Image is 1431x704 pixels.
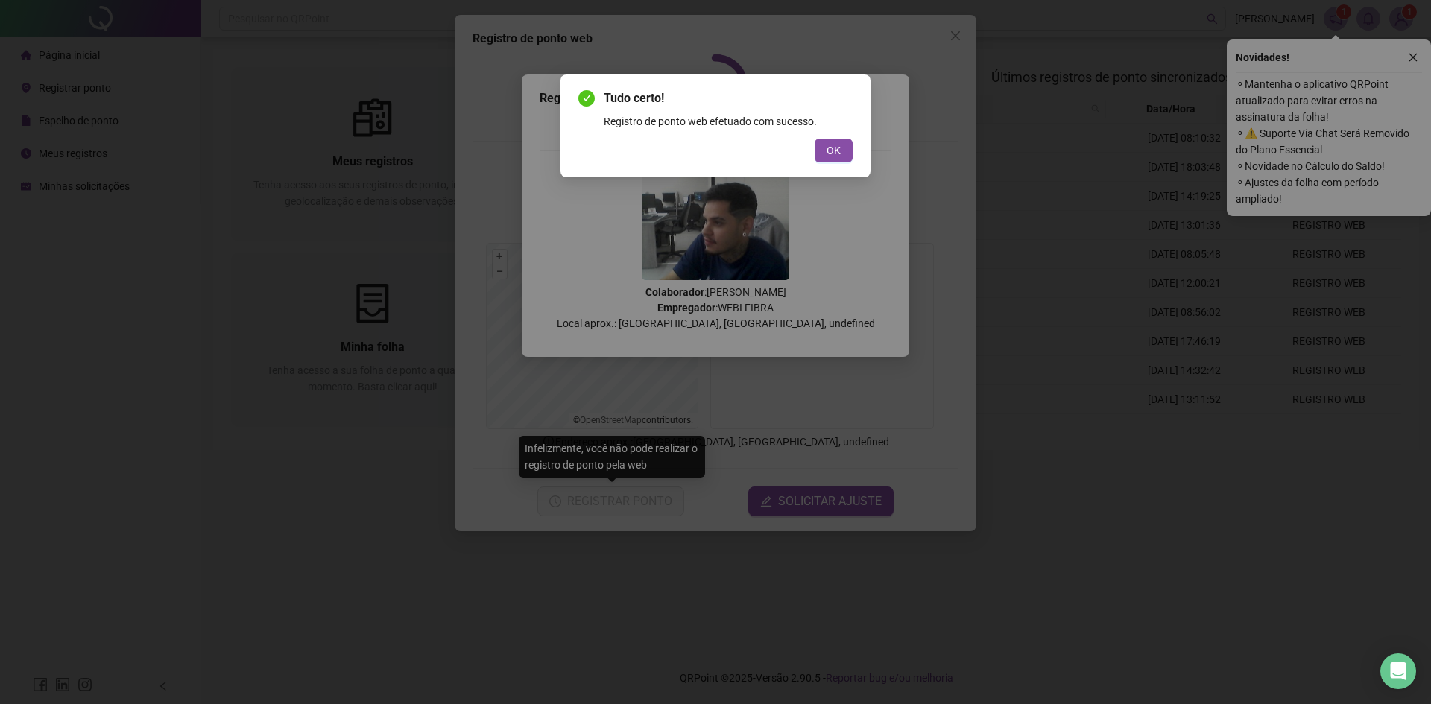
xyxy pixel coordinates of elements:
div: Registro de ponto web efetuado com sucesso. [604,113,853,130]
span: check-circle [578,90,595,107]
span: OK [827,142,841,159]
span: Tudo certo! [604,89,853,107]
div: Open Intercom Messenger [1380,653,1416,689]
button: OK [815,139,853,162]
